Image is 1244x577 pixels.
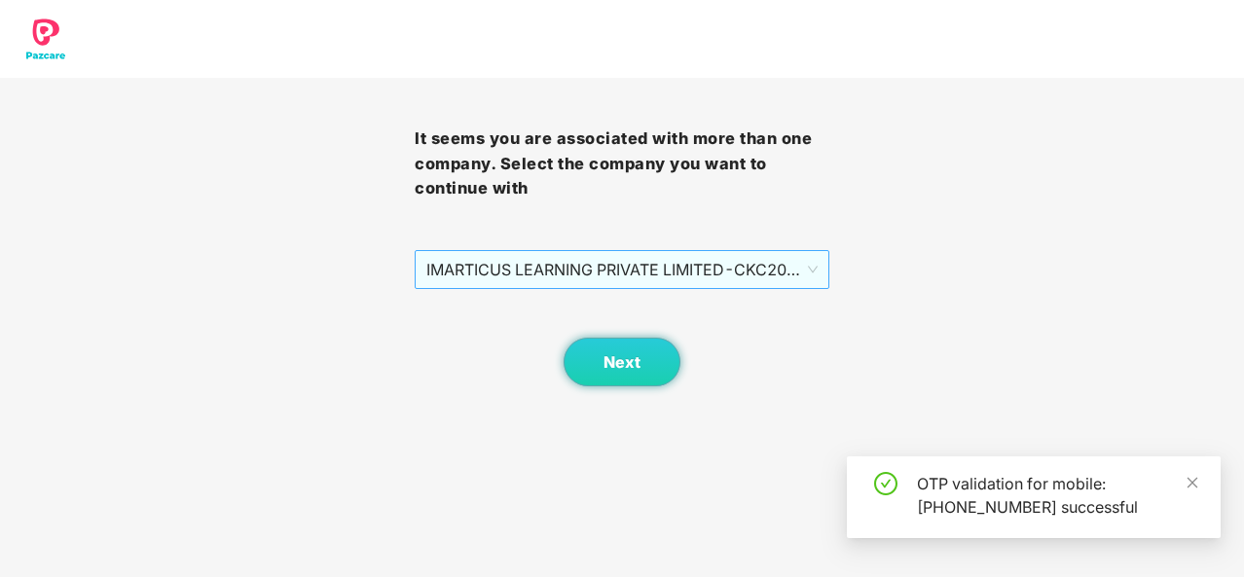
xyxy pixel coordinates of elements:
[874,472,897,495] span: check-circle
[604,353,640,372] span: Next
[426,251,818,288] span: IMARTICUS LEARNING PRIVATE LIMITED - CKC2047 - EMPLOYEE
[564,338,680,386] button: Next
[917,472,1197,519] div: OTP validation for mobile: [PHONE_NUMBER] successful
[1186,476,1199,489] span: close
[415,126,829,201] h3: It seems you are associated with more than one company. Select the company you want to continue with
